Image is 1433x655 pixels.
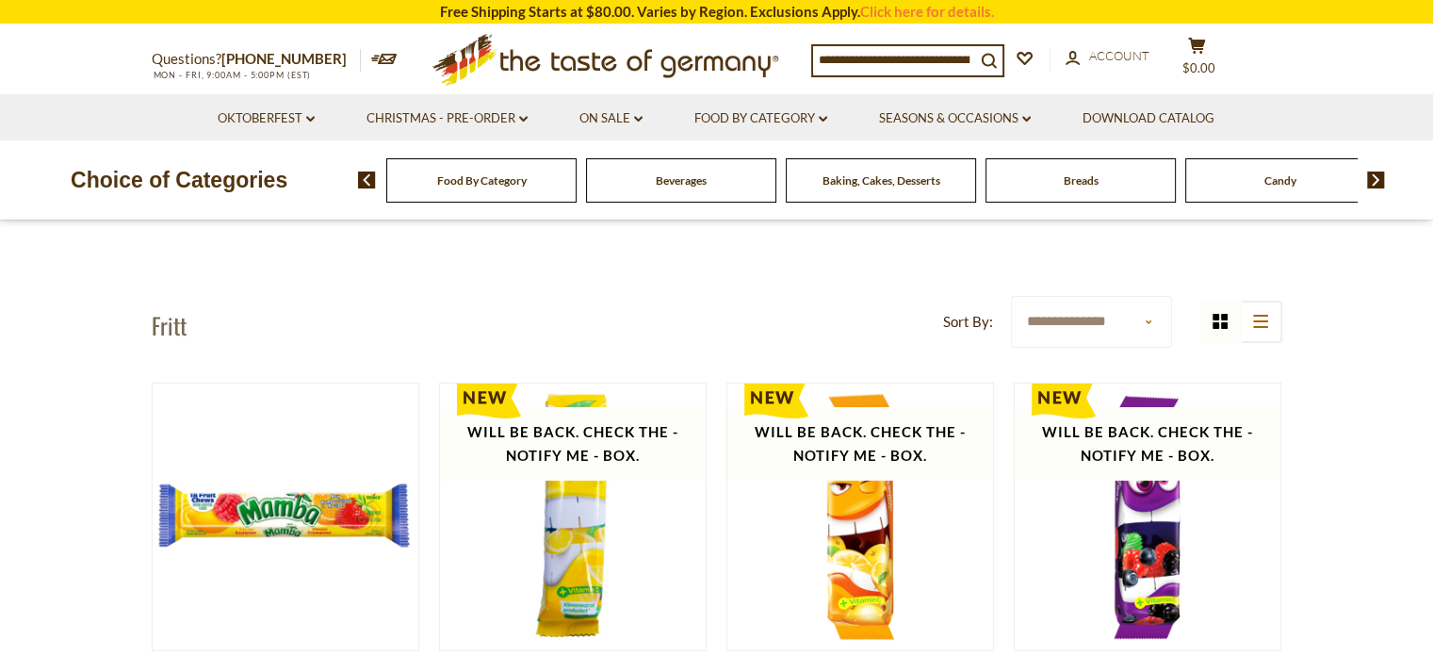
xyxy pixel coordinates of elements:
[1015,384,1281,650] img: Fritt
[152,47,361,72] p: Questions?
[437,173,527,188] a: Food By Category
[860,3,994,20] a: Click here for details.
[366,108,528,129] a: Christmas - PRE-ORDER
[440,384,707,650] img: Fritt
[358,172,376,188] img: previous arrow
[1182,60,1215,75] span: $0.00
[1264,173,1296,188] a: Candy
[879,108,1031,129] a: Seasons & Occasions
[1083,108,1214,129] a: Download Catalog
[656,173,707,188] a: Beverages
[153,384,419,650] img: Mamba
[943,310,993,334] label: Sort By:
[1169,37,1226,84] button: $0.00
[1066,46,1149,67] a: Account
[694,108,827,129] a: Food By Category
[727,384,994,650] img: Fritt
[1089,48,1149,63] span: Account
[221,50,347,67] a: [PHONE_NUMBER]
[822,173,940,188] a: Baking, Cakes, Desserts
[1064,173,1099,188] a: Breads
[152,311,187,339] h1: Fritt
[1367,172,1385,188] img: next arrow
[579,108,643,129] a: On Sale
[218,108,315,129] a: Oktoberfest
[152,70,312,80] span: MON - FRI, 9:00AM - 5:00PM (EST)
